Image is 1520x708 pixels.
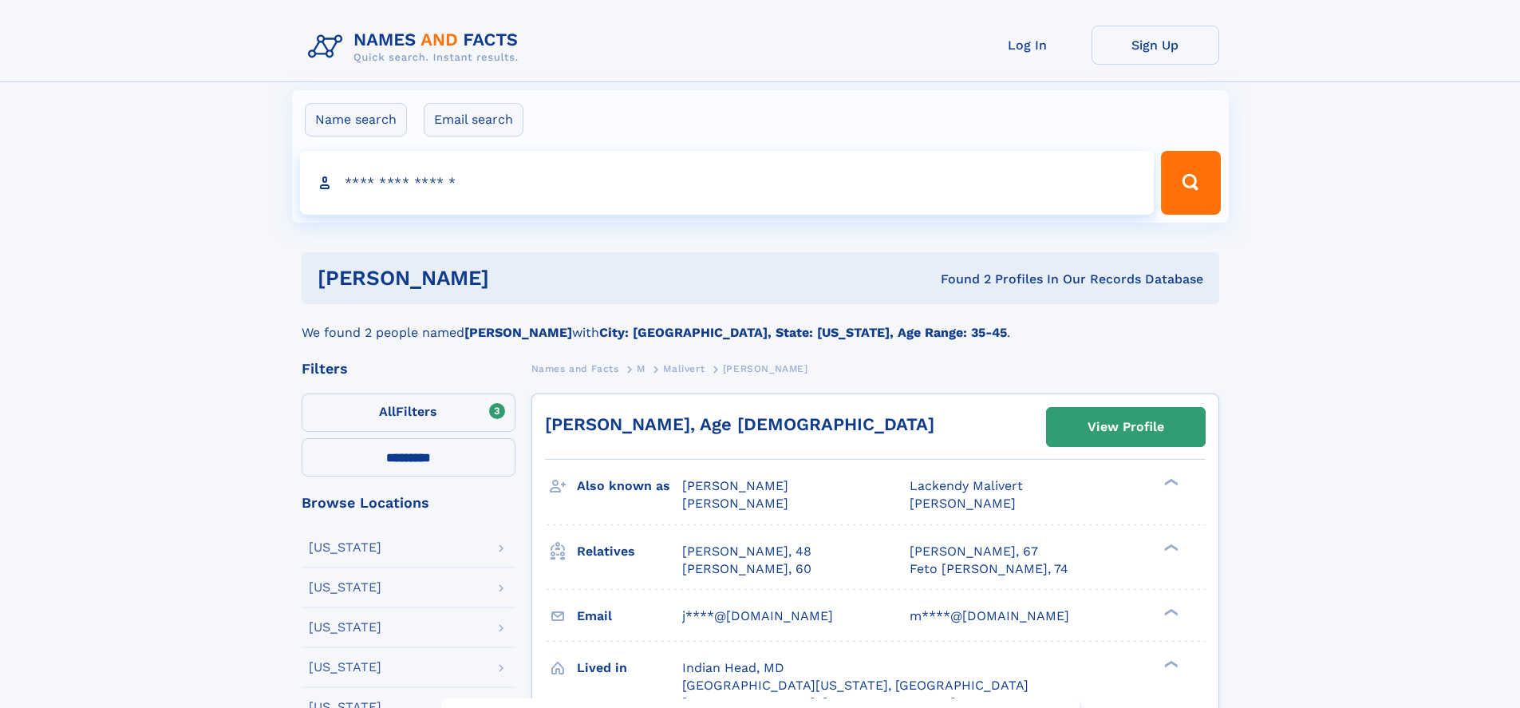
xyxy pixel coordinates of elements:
[318,268,715,288] h1: [PERSON_NAME]
[577,655,682,682] h3: Lived in
[637,363,646,374] span: M
[682,678,1028,693] span: [GEOGRAPHIC_DATA][US_STATE], [GEOGRAPHIC_DATA]
[910,543,1038,560] a: [PERSON_NAME], 67
[531,358,619,378] a: Names and Facts
[723,363,808,374] span: [PERSON_NAME]
[309,621,381,634] div: [US_STATE]
[300,151,1155,215] input: search input
[599,325,1007,340] b: City: [GEOGRAPHIC_DATA], State: [US_STATE], Age Range: 35-45
[682,660,784,675] span: Indian Head, MD
[1160,477,1179,488] div: ❯
[309,581,381,594] div: [US_STATE]
[910,560,1068,578] a: Feto [PERSON_NAME], 74
[305,103,407,136] label: Name search
[1160,542,1179,552] div: ❯
[577,473,682,500] h3: Also known as
[302,362,515,376] div: Filters
[682,478,788,493] span: [PERSON_NAME]
[379,404,396,419] span: All
[302,496,515,510] div: Browse Locations
[302,304,1219,342] div: We found 2 people named with .
[302,26,531,69] img: Logo Names and Facts
[424,103,523,136] label: Email search
[302,394,515,432] label: Filters
[1088,409,1164,445] div: View Profile
[464,325,572,340] b: [PERSON_NAME]
[682,543,811,560] a: [PERSON_NAME], 48
[682,560,811,578] a: [PERSON_NAME], 60
[309,541,381,554] div: [US_STATE]
[910,496,1016,511] span: [PERSON_NAME]
[1160,659,1179,669] div: ❯
[545,414,934,434] a: [PERSON_NAME], Age [DEMOGRAPHIC_DATA]
[663,358,705,378] a: Malivert
[1160,607,1179,617] div: ❯
[577,538,682,565] h3: Relatives
[1092,26,1219,65] a: Sign Up
[1047,408,1205,446] a: View Profile
[309,661,381,674] div: [US_STATE]
[715,271,1203,288] div: Found 2 Profiles In Our Records Database
[910,478,1023,493] span: Lackendy Malivert
[1161,151,1220,215] button: Search Button
[663,363,705,374] span: Malivert
[637,358,646,378] a: M
[577,603,682,630] h3: Email
[964,26,1092,65] a: Log In
[682,496,788,511] span: [PERSON_NAME]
